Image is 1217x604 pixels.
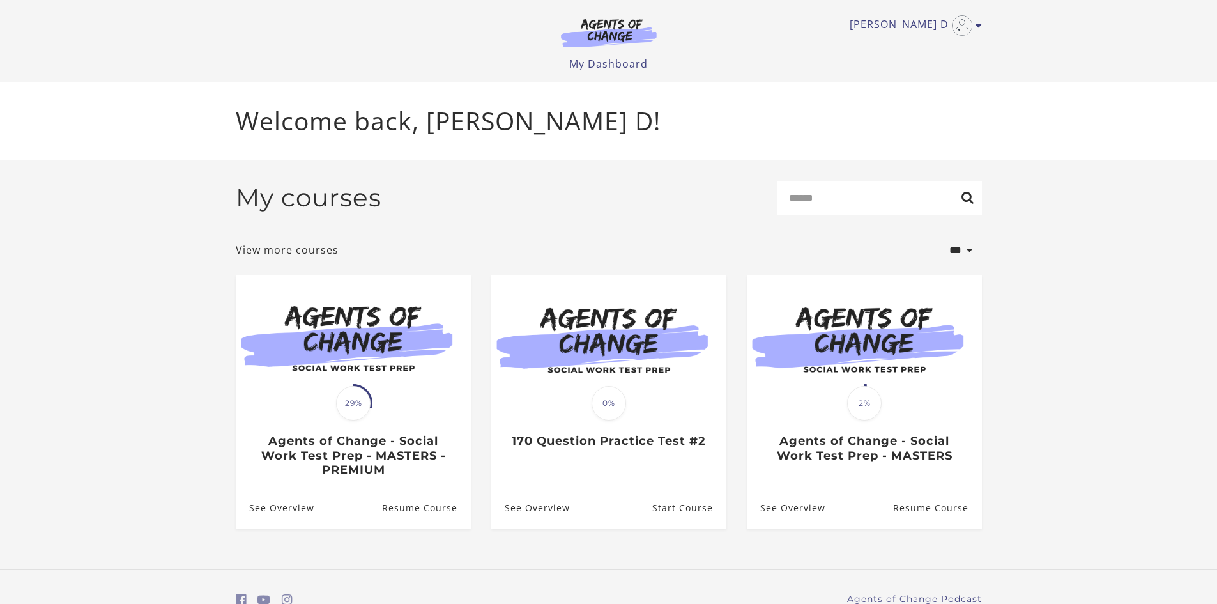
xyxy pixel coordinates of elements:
a: Agents of Change - Social Work Test Prep - MASTERS - PREMIUM: See Overview [236,487,314,529]
a: Toggle menu [850,15,976,36]
p: Welcome back, [PERSON_NAME] D! [236,102,982,140]
a: My Dashboard [569,57,648,71]
span: 2% [847,386,882,421]
a: Agents of Change - Social Work Test Prep - MASTERS: Resume Course [892,487,981,529]
span: 29% [336,386,371,421]
h2: My courses [236,183,381,213]
img: Agents of Change Logo [547,18,670,47]
h3: Agents of Change - Social Work Test Prep - MASTERS - PREMIUM [249,434,457,477]
h3: 170 Question Practice Test #2 [505,434,712,449]
a: 170 Question Practice Test #2: Resume Course [652,487,726,529]
h3: Agents of Change - Social Work Test Prep - MASTERS [760,434,968,463]
a: Agents of Change - Social Work Test Prep - MASTERS - PREMIUM: Resume Course [381,487,470,529]
a: Agents of Change - Social Work Test Prep - MASTERS: See Overview [747,487,825,529]
a: View more courses [236,242,339,258]
span: 0% [592,386,626,421]
a: 170 Question Practice Test #2: See Overview [491,487,570,529]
